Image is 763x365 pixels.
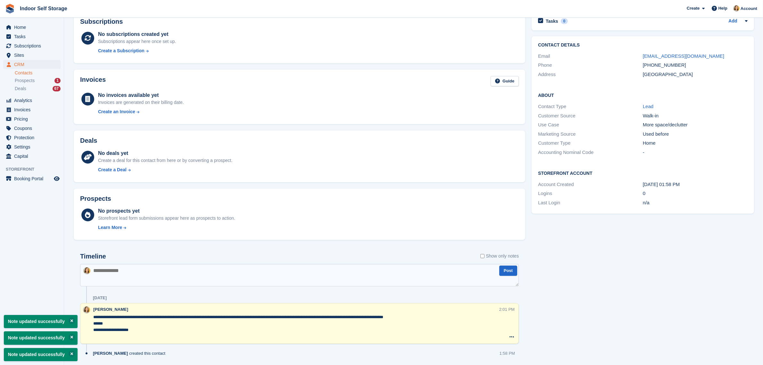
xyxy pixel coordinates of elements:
div: No deals yet [98,149,232,157]
a: menu [3,32,61,41]
div: 1 [54,78,61,83]
div: Use Case [538,121,643,129]
a: menu [3,23,61,32]
h2: Prospects [80,195,111,202]
div: No subscriptions created yet [98,30,176,38]
div: 2:01 PM [499,306,515,312]
div: Home [643,140,748,147]
div: No invoices available yet [98,91,184,99]
p: Note updated successfully [4,348,78,361]
div: Learn More [98,224,122,231]
span: Capital [14,152,53,161]
span: Prospects [15,78,35,84]
a: Create a Subscription [98,47,176,54]
div: No prospects yet [98,207,235,215]
span: Create [687,5,700,12]
div: Phone [538,62,643,69]
a: menu [3,41,61,50]
h2: About [538,92,748,98]
div: Last Login [538,199,643,207]
div: Create a Deal [98,166,127,173]
span: Analytics [14,96,53,105]
img: Emma Higgins [83,306,90,313]
div: 0 [643,190,748,197]
a: Contacts [15,70,61,76]
div: Create an Invoice [98,108,135,115]
div: Email [538,53,643,60]
h2: Tasks [546,18,558,24]
div: [GEOGRAPHIC_DATA] [643,71,748,78]
div: Account Created [538,181,643,188]
a: Create a Deal [98,166,232,173]
div: 67 [53,86,61,91]
span: [PERSON_NAME] [93,350,128,356]
div: Customer Type [538,140,643,147]
div: Customer Source [538,112,643,120]
a: [EMAIL_ADDRESS][DOMAIN_NAME] [643,53,724,59]
a: Guide [491,76,519,87]
div: Contact Type [538,103,643,110]
span: Coupons [14,124,53,133]
span: CRM [14,60,53,69]
div: Marketing Source [538,131,643,138]
div: [PHONE_NUMBER] [643,62,748,69]
p: Note updated successfully [4,331,78,344]
img: Emma Higgins [83,267,90,274]
div: Invoices are generated on their billing date. [98,99,184,106]
div: Used before [643,131,748,138]
div: Accounting Nominal Code [538,149,643,156]
a: menu [3,174,61,183]
h2: Subscriptions [80,18,519,25]
div: Logins [538,190,643,197]
a: Create an Invoice [98,108,184,115]
a: menu [3,152,61,161]
span: Tasks [14,32,53,41]
a: Deals 67 [15,85,61,92]
a: menu [3,115,61,123]
a: Prospects 1 [15,77,61,84]
div: Walk-in [643,112,748,120]
input: Show only notes [480,253,485,259]
span: Deals [15,86,26,92]
a: menu [3,124,61,133]
h2: Invoices [80,76,106,87]
a: Indoor Self Storage [17,3,70,14]
span: Pricing [14,115,53,123]
span: Home [14,23,53,32]
img: stora-icon-8386f47178a22dfd0bd8f6a31ec36ba5ce8667c1dd55bd0f319d3a0aa187defe.svg [5,4,15,13]
div: 1:58 PM [500,350,515,356]
div: More space/declutter [643,121,748,129]
div: Create a Subscription [98,47,145,54]
span: Settings [14,142,53,151]
div: created this contact [93,350,169,356]
div: [DATE] 01:58 PM [643,181,748,188]
a: Learn More [98,224,235,231]
div: Storefront lead form submissions appear here as prospects to action. [98,215,235,222]
span: Invoices [14,105,53,114]
span: Protection [14,133,53,142]
div: - [643,149,748,156]
label: Show only notes [480,253,519,259]
img: Emma Higgins [733,5,740,12]
button: Post [499,266,517,276]
div: [DATE] [93,295,107,301]
h2: Timeline [80,253,106,260]
a: Lead [643,104,653,109]
span: Subscriptions [14,41,53,50]
a: menu [3,51,61,60]
span: Account [741,5,757,12]
a: menu [3,96,61,105]
span: Sites [14,51,53,60]
h2: Contact Details [538,43,748,48]
h2: Deals [80,137,97,144]
a: menu [3,142,61,151]
span: [PERSON_NAME] [93,307,128,312]
a: Add [729,18,737,25]
span: Help [718,5,727,12]
span: Booking Portal [14,174,53,183]
div: n/a [643,199,748,207]
a: menu [3,133,61,142]
div: Subscriptions appear here once set up. [98,38,176,45]
div: Create a deal for this contact from here or by converting a prospect. [98,157,232,164]
a: menu [3,105,61,114]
